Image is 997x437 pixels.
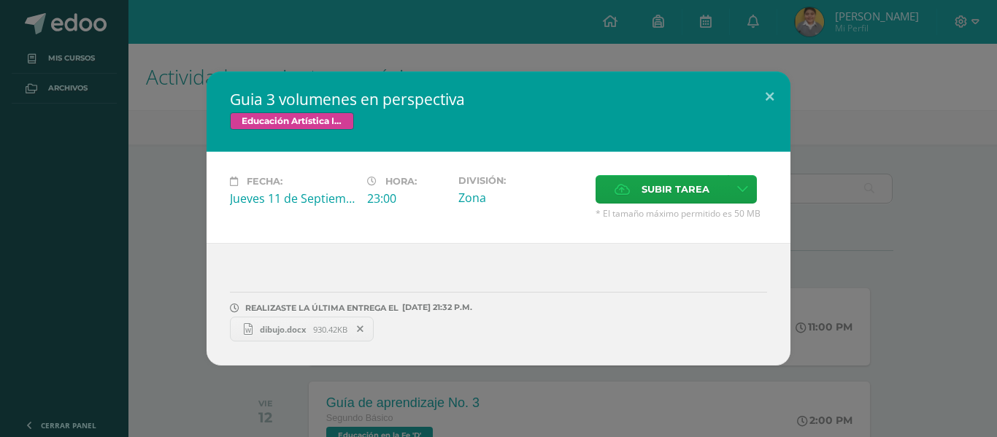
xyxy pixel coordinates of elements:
span: dibujo.docx [253,324,313,335]
span: Educación Artística II, Artes Plásticas [230,112,354,130]
h2: Guia 3 volumenes en perspectiva [230,89,767,109]
label: División: [458,175,584,186]
div: Zona [458,190,584,206]
span: REALIZASTE LA ÚLTIMA ENTREGA EL [245,303,399,313]
span: Remover entrega [348,321,373,337]
span: Subir tarea [642,176,709,203]
a: dibujo.docx 930.42KB [230,317,374,341]
div: Jueves 11 de Septiembre [230,190,355,206]
span: 930.42KB [313,324,347,335]
div: 23:00 [367,190,447,206]
span: [DATE] 21:32 P.M. [399,307,472,308]
span: * El tamaño máximo permitido es 50 MB [596,207,767,220]
button: Close (Esc) [749,71,790,121]
span: Fecha: [247,176,282,187]
span: Hora: [385,176,417,187]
